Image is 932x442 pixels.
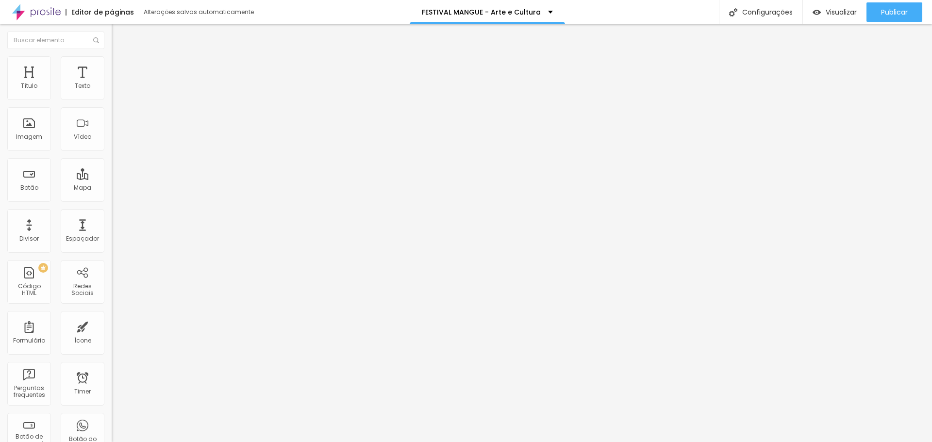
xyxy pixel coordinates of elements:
span: Publicar [881,8,908,16]
img: view-1.svg [813,8,821,16]
div: Alterações salvas automaticamente [144,9,255,15]
input: Buscar elemento [7,32,104,49]
div: Código HTML [10,283,48,297]
img: Icone [729,8,737,16]
div: Perguntas frequentes [10,385,48,399]
button: Visualizar [803,2,866,22]
div: Texto [75,82,90,89]
div: Ícone [74,337,91,344]
div: Título [21,82,37,89]
div: Imagem [16,133,42,140]
div: Botão [20,184,38,191]
button: Publicar [866,2,922,22]
img: Icone [93,37,99,43]
div: Redes Sociais [63,283,101,297]
div: Divisor [19,235,39,242]
div: Espaçador [66,235,99,242]
span: Visualizar [826,8,857,16]
div: Editor de páginas [66,9,134,16]
div: Mapa [74,184,91,191]
div: Vídeo [74,133,91,140]
div: Formulário [13,337,45,344]
iframe: Editor [112,24,932,442]
p: FESTIVAL MANGUE - Arte e Cultura [422,9,541,16]
div: Timer [74,388,91,395]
